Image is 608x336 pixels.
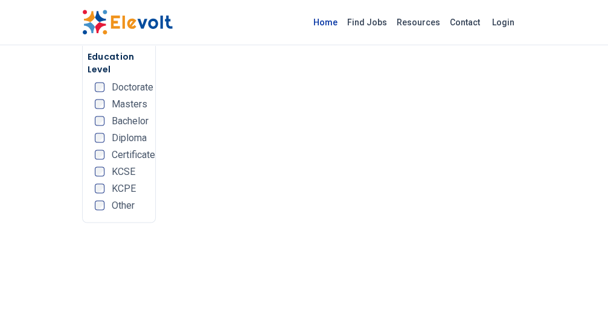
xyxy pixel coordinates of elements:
[95,183,104,193] input: KCPE
[309,13,342,32] a: Home
[112,99,147,109] span: Masters
[548,278,608,336] iframe: Chat Widget
[95,133,104,142] input: Diploma
[95,150,104,159] input: Certificate
[112,82,153,92] span: Doctorate
[112,200,135,210] span: Other
[95,166,104,176] input: KCSE
[342,13,392,32] a: Find Jobs
[82,10,173,35] img: Elevolt
[445,13,485,32] a: Contact
[112,133,147,142] span: Diploma
[112,166,135,176] span: KCSE
[95,99,104,109] input: Masters
[95,116,104,125] input: Bachelor
[88,51,151,75] h5: Education Level
[485,10,522,34] a: Login
[392,13,445,32] a: Resources
[95,200,104,210] input: Other
[112,116,149,125] span: Bachelor
[95,82,104,92] input: Doctorate
[112,183,136,193] span: KCPE
[112,150,155,159] span: Certificate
